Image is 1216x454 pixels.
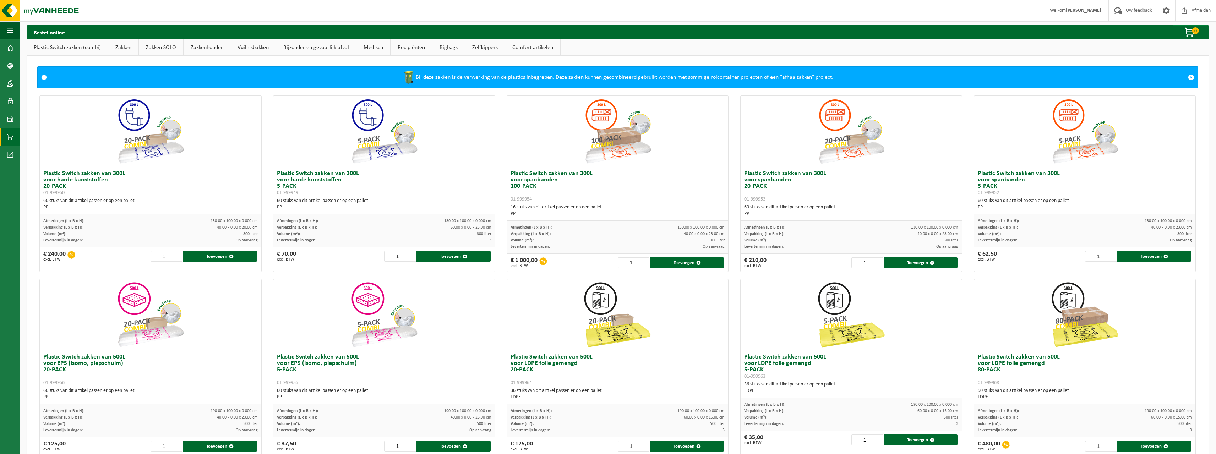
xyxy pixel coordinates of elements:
input: 1 [851,434,883,445]
span: Afmetingen (L x B x H): [277,409,318,413]
button: Toevoegen [416,251,490,262]
span: Levertermijn in dagen: [43,238,83,242]
span: Op aanvraag [236,428,258,432]
div: PP [277,204,491,210]
a: Bijzonder en gevaarlijk afval [276,39,356,56]
h3: Plastic Switch zakken van 300L voor spanbanden 20-PACK [744,170,958,202]
h2: Bestel online [27,25,72,39]
span: Op aanvraag [1170,238,1192,242]
span: excl. BTW [978,257,997,262]
span: 3 [489,238,491,242]
span: Levertermijn in dagen: [511,428,550,432]
div: € 125,00 [511,441,533,452]
div: 60 stuks van dit artikel passen er op een pallet [978,198,1192,210]
span: 130.00 x 100.00 x 0.000 cm [677,225,725,230]
span: excl. BTW [978,447,1000,452]
span: excl. BTW [744,441,763,445]
span: 190.00 x 100.00 x 0.000 cm [677,409,725,413]
span: 300 liter [944,238,958,242]
span: 01-999949 [277,190,298,196]
span: Volume (m³): [43,232,66,236]
span: Afmetingen (L x B x H): [511,409,552,413]
span: Levertermijn in dagen: [511,245,550,249]
h3: Plastic Switch zakken van 500L voor EPS (isomo, piepschuim) 5-PACK [277,354,491,386]
span: Afmetingen (L x B x H): [978,409,1019,413]
span: Verpakking (L x B x H): [978,225,1018,230]
span: 40.00 x 0.00 x 23.00 cm [917,232,958,236]
span: Volume (m³): [43,422,66,426]
span: excl. BTW [43,447,66,452]
a: Zakkenhouder [184,39,230,56]
span: Verpakking (L x B x H): [277,225,317,230]
span: Afmetingen (L x B x H): [978,219,1019,223]
span: Levertermijn in dagen: [744,422,784,426]
div: PP [978,204,1192,210]
div: € 210,00 [744,257,767,268]
span: 40.00 x 0.00 x 20.00 cm [217,225,258,230]
input: 1 [618,257,649,268]
span: excl. BTW [744,264,767,268]
span: 01-999952 [978,190,999,196]
span: Levertermijn in dagen: [978,238,1017,242]
span: Levertermijn in dagen: [277,428,316,432]
span: excl. BTW [511,447,533,452]
span: Volume (m³): [511,422,534,426]
span: 60.00 x 0.00 x 23.00 cm [451,225,491,230]
span: 01-999964 [511,380,532,385]
span: excl. BTW [277,257,296,262]
span: excl. BTW [43,257,66,262]
span: Volume (m³): [744,238,767,242]
img: 01-999949 [349,96,420,167]
span: 01-999968 [978,380,999,385]
img: 01-999955 [349,279,420,350]
h3: Plastic Switch zakken van 500L voor LDPE folie gemengd 20-PACK [511,354,725,386]
span: 500 liter [477,422,491,426]
span: 500 liter [944,415,958,420]
span: Volume (m³): [978,232,1001,236]
div: € 125,00 [43,441,66,452]
span: Levertermijn in dagen: [43,428,83,432]
span: Afmetingen (L x B x H): [744,225,785,230]
img: 01-999968 [1049,279,1120,350]
h3: Plastic Switch zakken van 300L voor harde kunststoffen 20-PACK [43,170,257,196]
button: Toevoegen [1117,441,1191,452]
div: LDPE [744,388,958,394]
span: Volume (m³): [978,422,1001,426]
span: 01-999953 [744,197,765,202]
div: € 70,00 [277,251,296,262]
span: 01-999954 [511,197,532,202]
span: Verpakking (L x B x H): [43,225,83,230]
img: 01-999963 [816,279,887,350]
button: Toevoegen [1117,251,1191,262]
span: Verpakking (L x B x H): [277,415,317,420]
button: Toevoegen [650,257,724,268]
span: Levertermijn in dagen: [277,238,316,242]
button: Toevoegen [183,441,257,452]
span: 130.00 x 100.00 x 0.000 cm [211,219,258,223]
div: 60 stuks van dit artikel passen er op een pallet [277,388,491,400]
a: Vuilnisbakken [230,39,276,56]
a: Zakken SOLO [139,39,183,56]
img: 01-999950 [115,96,186,167]
div: 36 stuks van dit artikel passen er op een pallet [511,388,725,400]
span: 300 liter [243,232,258,236]
span: Verpakking (L x B x H): [744,232,784,236]
span: 500 liter [243,422,258,426]
button: Toevoegen [650,441,724,452]
input: 1 [1085,441,1117,452]
h3: Plastic Switch zakken van 500L voor LDPE folie gemengd 80-PACK [978,354,1192,386]
div: 60 stuks van dit artikel passen er op een pallet [744,204,958,217]
span: 190.00 x 100.00 x 0.000 cm [1145,409,1192,413]
input: 1 [151,251,182,262]
span: Op aanvraag [703,245,725,249]
input: 1 [851,257,883,268]
button: Toevoegen [884,257,958,268]
div: Bij deze zakken is de verwerking van de plastics inbegrepen. Deze zakken kunnen gecombineerd gebr... [50,67,1184,88]
div: € 62,50 [978,251,997,262]
span: excl. BTW [277,447,296,452]
span: Afmetingen (L x B x H): [511,225,552,230]
div: € 1 000,00 [511,257,538,268]
input: 1 [151,441,182,452]
div: € 37,50 [277,441,296,452]
span: Volume (m³): [277,232,300,236]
